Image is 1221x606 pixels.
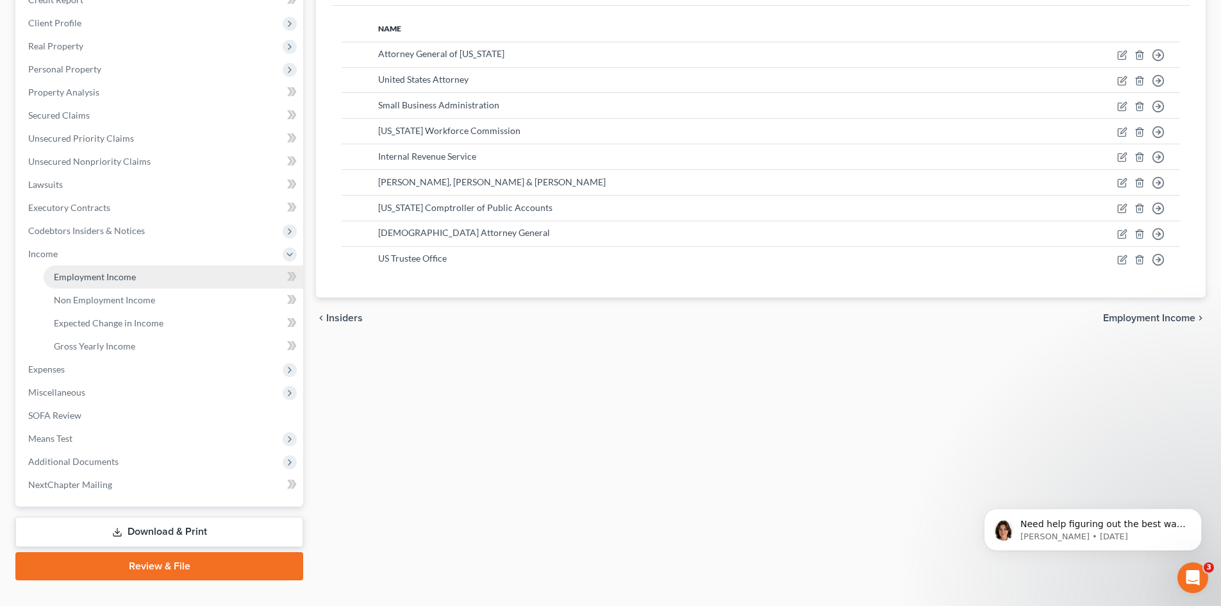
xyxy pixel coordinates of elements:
span: Expected Change in Income [54,317,163,328]
span: SOFA Review [28,410,81,421]
span: Attorney General of [US_STATE] [378,48,504,59]
span: NextChapter Mailing [28,479,112,490]
a: Lawsuits [18,173,303,196]
span: Personal Property [28,63,101,74]
span: Secured Claims [28,110,90,121]
a: Non Employment Income [44,289,303,312]
button: chevron_left Insiders [316,313,363,323]
button: Employment Income chevron_right [1103,313,1206,323]
span: Executory Contracts [28,202,110,213]
span: [PERSON_NAME], [PERSON_NAME] & [PERSON_NAME] [378,176,606,187]
span: Income [28,248,58,259]
a: Unsecured Priority Claims [18,127,303,150]
a: Expected Change in Income [44,312,303,335]
p: Message from Emma, sent 5d ago [56,49,221,61]
span: Need help figuring out the best way to enter your client's income? Here's a quick article to show... [56,37,221,111]
span: Employment Income [1103,313,1195,323]
span: Unsecured Nonpriority Claims [28,156,151,167]
span: Lawsuits [28,179,63,190]
span: Non Employment Income [54,294,155,305]
a: Executory Contracts [18,196,303,219]
a: Review & File [15,552,303,580]
span: Means Test [28,433,72,444]
span: Real Property [28,40,83,51]
a: SOFA Review [18,404,303,427]
a: Employment Income [44,265,303,289]
a: Unsecured Nonpriority Claims [18,150,303,173]
i: chevron_right [1195,313,1206,323]
span: Client Profile [28,17,81,28]
a: Gross Yearly Income [44,335,303,358]
iframe: Intercom live chat [1177,562,1208,593]
span: Expenses [28,364,65,375]
a: Secured Claims [18,104,303,127]
iframe: Intercom notifications message [965,482,1221,571]
a: Property Analysis [18,81,303,104]
span: Employment Income [54,271,136,282]
a: Download & Print [15,517,303,547]
span: [US_STATE] Comptroller of Public Accounts [378,202,552,213]
span: Name [378,24,401,33]
span: Property Analysis [28,87,99,97]
span: [DEMOGRAPHIC_DATA] Attorney General [378,227,550,238]
span: United States Attorney [378,74,469,85]
span: Unsecured Priority Claims [28,133,134,144]
span: Additional Documents [28,456,119,467]
span: US Trustee Office [378,253,447,264]
span: Miscellaneous [28,387,85,398]
a: NextChapter Mailing [18,473,303,496]
i: chevron_left [316,313,326,323]
span: Codebtors Insiders & Notices [28,225,145,236]
span: Gross Yearly Income [54,341,135,351]
span: [US_STATE] Workforce Commission [378,125,520,136]
span: Small Business Administration [378,99,499,110]
span: Internal Revenue Service [378,151,476,162]
span: 3 [1204,562,1214,573]
span: Insiders [326,313,363,323]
